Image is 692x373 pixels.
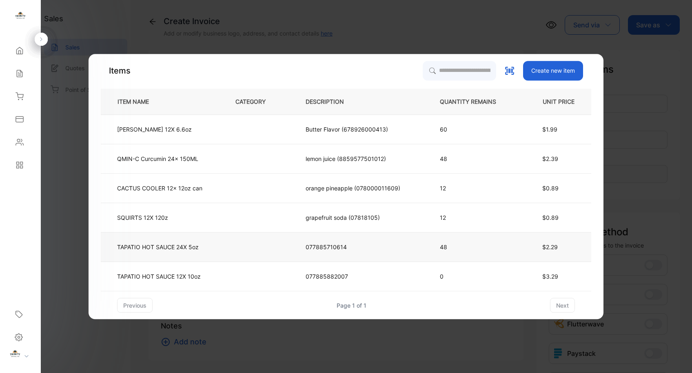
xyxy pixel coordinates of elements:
[306,272,348,281] p: 077885882007
[440,125,509,134] p: 60
[306,243,347,251] p: 077885710614
[440,213,509,222] p: 12
[117,125,192,134] p: [PERSON_NAME] 12X 6.6oz
[109,65,131,77] p: Items
[9,349,21,361] img: profile
[306,97,357,106] p: DESCRIPTION
[117,184,202,192] p: CACTUS COOLER 12x 12oz can
[306,154,386,163] p: lemon juice (8859577501012)
[440,154,509,163] p: 48
[14,11,27,23] img: logo
[117,243,199,251] p: TAPATIO HOT SAUCE 24X 5oz
[235,97,279,106] p: CATEGORY
[536,97,578,106] p: UNIT PRICE
[306,125,388,134] p: Butter Flavor (678926000413)
[550,298,575,313] button: next
[117,272,201,281] p: TAPATIO HOT SAUCE 12X 10oz
[337,301,366,310] div: Page 1 of 1
[440,272,509,281] p: 0
[542,214,559,221] span: $0.89
[542,155,558,162] span: $2.39
[306,213,380,222] p: grapefruit soda (07818105)
[440,97,509,106] p: QUANTITY REMAINS
[542,126,557,133] span: $1.99
[542,243,558,250] span: $2.29
[117,213,168,222] p: SQUIRTS 12X 120z
[523,61,583,80] button: Create new item
[117,298,153,313] button: previous
[440,184,509,192] p: 12
[114,97,162,106] p: ITEM NAME
[542,273,558,280] span: $3.29
[306,184,400,192] p: orange pineapple (078000011609)
[542,185,559,192] span: $0.89
[117,154,198,163] p: QMIN-C Curcumin 24x 150ML
[7,3,31,28] button: Open LiveChat chat widget
[440,243,509,251] p: 48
